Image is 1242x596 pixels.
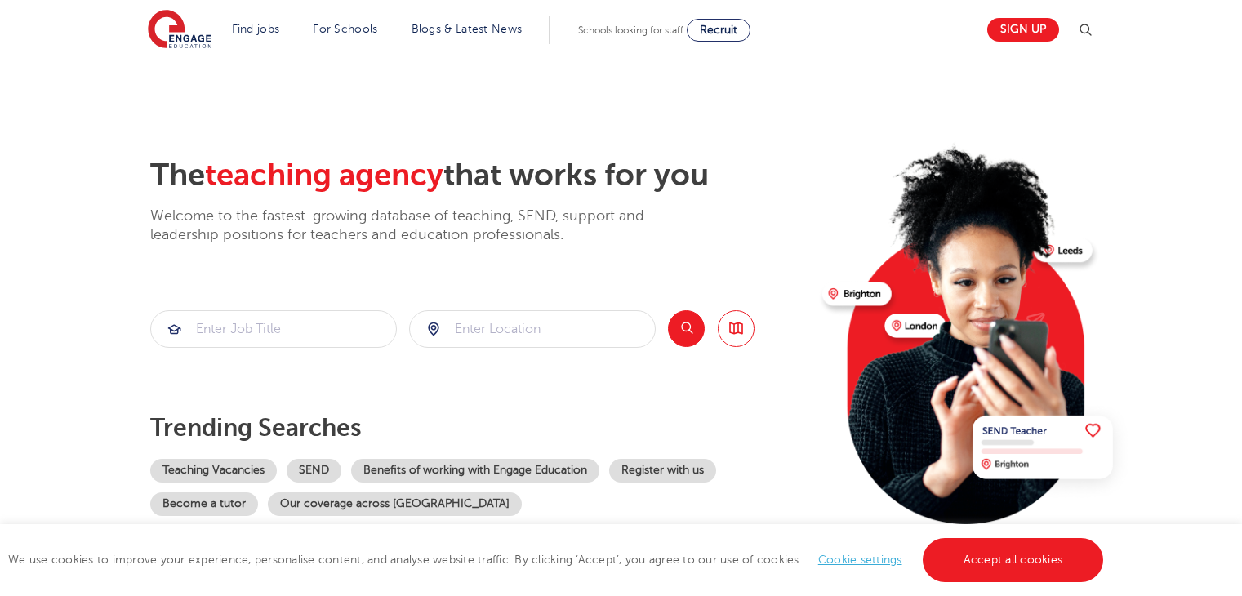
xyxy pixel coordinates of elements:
a: Cookie settings [818,554,902,566]
span: teaching agency [205,158,443,193]
a: For Schools [313,23,377,35]
a: Register with us [609,459,716,483]
a: Sign up [987,18,1059,42]
p: Trending searches [150,413,809,443]
h2: The that works for you [150,157,809,194]
div: Submit [150,310,397,348]
a: Accept all cookies [923,538,1104,582]
a: Become a tutor [150,492,258,516]
span: Schools looking for staff [578,24,683,36]
a: Find jobs [232,23,280,35]
span: Recruit [700,24,737,36]
a: Recruit [687,19,750,42]
a: Blogs & Latest News [412,23,523,35]
a: Teaching Vacancies [150,459,277,483]
a: Benefits of working with Engage Education [351,459,599,483]
a: Our coverage across [GEOGRAPHIC_DATA] [268,492,522,516]
input: Submit [151,311,396,347]
span: We use cookies to improve your experience, personalise content, and analyse website traffic. By c... [8,554,1107,566]
img: Engage Education [148,10,211,51]
input: Submit [410,311,655,347]
p: Welcome to the fastest-growing database of teaching, SEND, support and leadership positions for t... [150,207,689,245]
div: Submit [409,310,656,348]
a: SEND [287,459,341,483]
button: Search [668,310,705,347]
